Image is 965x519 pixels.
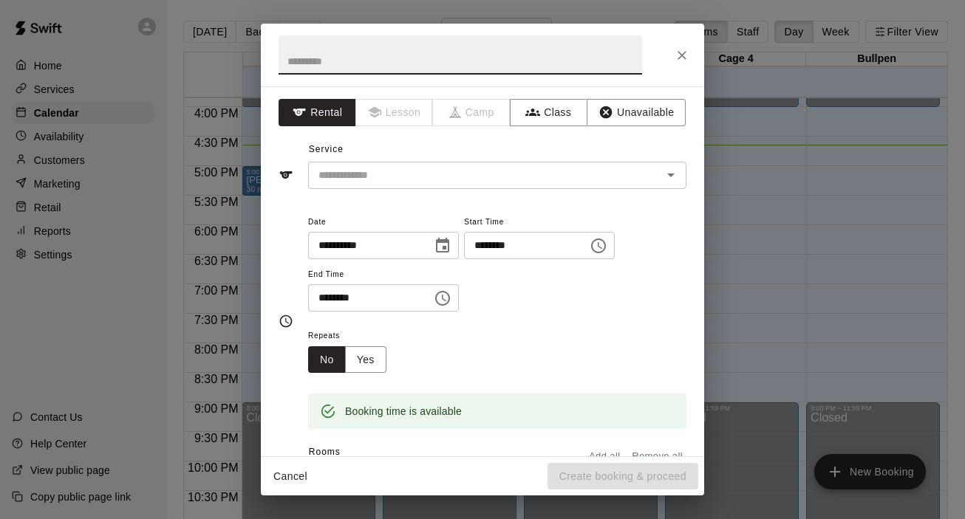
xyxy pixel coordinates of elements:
[669,42,695,69] button: Close
[584,231,613,261] button: Choose time, selected time is 6:30 PM
[267,463,314,490] button: Cancel
[428,283,457,313] button: Choose time, selected time is 7:00 PM
[464,213,615,233] span: Start Time
[661,165,681,185] button: Open
[308,346,386,374] div: outlined button group
[309,144,344,154] span: Service
[308,346,346,374] button: No
[279,314,293,329] svg: Timing
[279,168,293,182] svg: Service
[428,231,457,261] button: Choose date, selected date is Oct 9, 2025
[345,398,462,425] div: Booking time is available
[308,213,459,233] span: Date
[587,99,686,126] button: Unavailable
[309,447,341,457] span: Rooms
[581,445,628,468] button: Add all
[345,346,386,374] button: Yes
[628,445,686,468] button: Remove all
[308,326,398,346] span: Repeats
[510,99,587,126] button: Class
[433,99,511,126] span: Camps can only be created in the Services page
[308,265,459,285] span: End Time
[356,99,434,126] span: Lessons must be created in the Services page first
[279,99,356,126] button: Rental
